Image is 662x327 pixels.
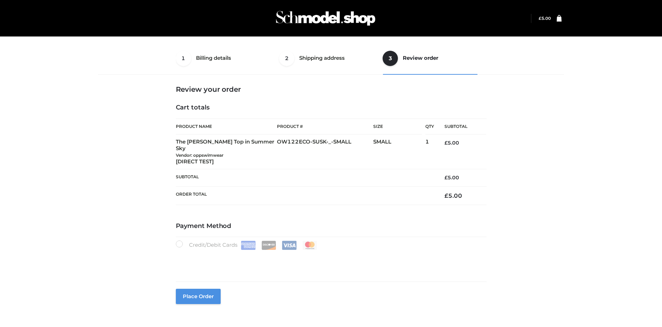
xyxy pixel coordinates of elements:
bdi: 5.00 [444,174,459,181]
a: £5.00 [539,16,551,21]
iframe: Secure payment input frame [174,248,485,274]
td: 1 [425,134,434,169]
td: The [PERSON_NAME] Top in Summer Sky [DIRECT TEST] [176,134,277,169]
th: Product # [277,118,373,134]
td: OW122ECO-SUSK-_-SMALL [277,134,373,169]
th: Subtotal [176,169,434,186]
bdi: 5.00 [444,140,459,146]
img: Mastercard [302,241,317,250]
small: Vendor: oppswimwear [176,153,223,158]
span: £ [539,16,541,21]
span: £ [444,140,448,146]
th: Product Name [176,118,277,134]
h3: Review your order [176,85,487,93]
bdi: 5.00 [539,16,551,21]
img: Visa [282,241,297,250]
label: Credit/Debit Cards [176,240,318,250]
td: SMALL [373,134,425,169]
button: Place order [176,289,221,304]
bdi: 5.00 [444,192,462,199]
h4: Payment Method [176,222,487,230]
span: £ [444,192,448,199]
th: Subtotal [434,119,486,134]
img: Schmodel Admin 964 [273,5,378,32]
img: Discover [261,241,276,250]
h4: Cart totals [176,104,487,112]
th: Size [373,119,422,134]
th: Qty [425,118,434,134]
img: Amex [241,241,256,250]
span: £ [444,174,448,181]
th: Order Total [176,186,434,205]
